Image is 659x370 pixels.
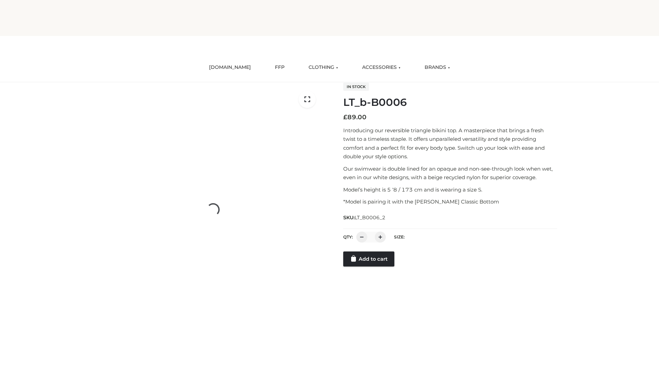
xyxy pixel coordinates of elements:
p: Introducing our reversible triangle bikini top. A masterpiece that brings a fresh twist to a time... [343,126,557,161]
a: [DOMAIN_NAME] [204,60,256,75]
bdi: 89.00 [343,113,367,121]
p: *Model is pairing it with the [PERSON_NAME] Classic Bottom [343,197,557,206]
span: LT_B0006_2 [355,214,385,221]
span: In stock [343,83,369,91]
a: BRANDS [419,60,455,75]
span: SKU: [343,213,386,222]
a: Add to cart [343,251,394,267]
label: QTY: [343,234,353,239]
a: ACCESSORIES [357,60,406,75]
label: Size: [394,234,405,239]
a: FFP [270,60,290,75]
p: Model’s height is 5 ‘8 / 173 cm and is wearing a size S. [343,185,557,194]
h1: LT_b-B0006 [343,96,557,109]
p: Our swimwear is double lined for an opaque and non-see-through look when wet, even in our white d... [343,164,557,182]
a: CLOTHING [303,60,343,75]
span: £ [343,113,347,121]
